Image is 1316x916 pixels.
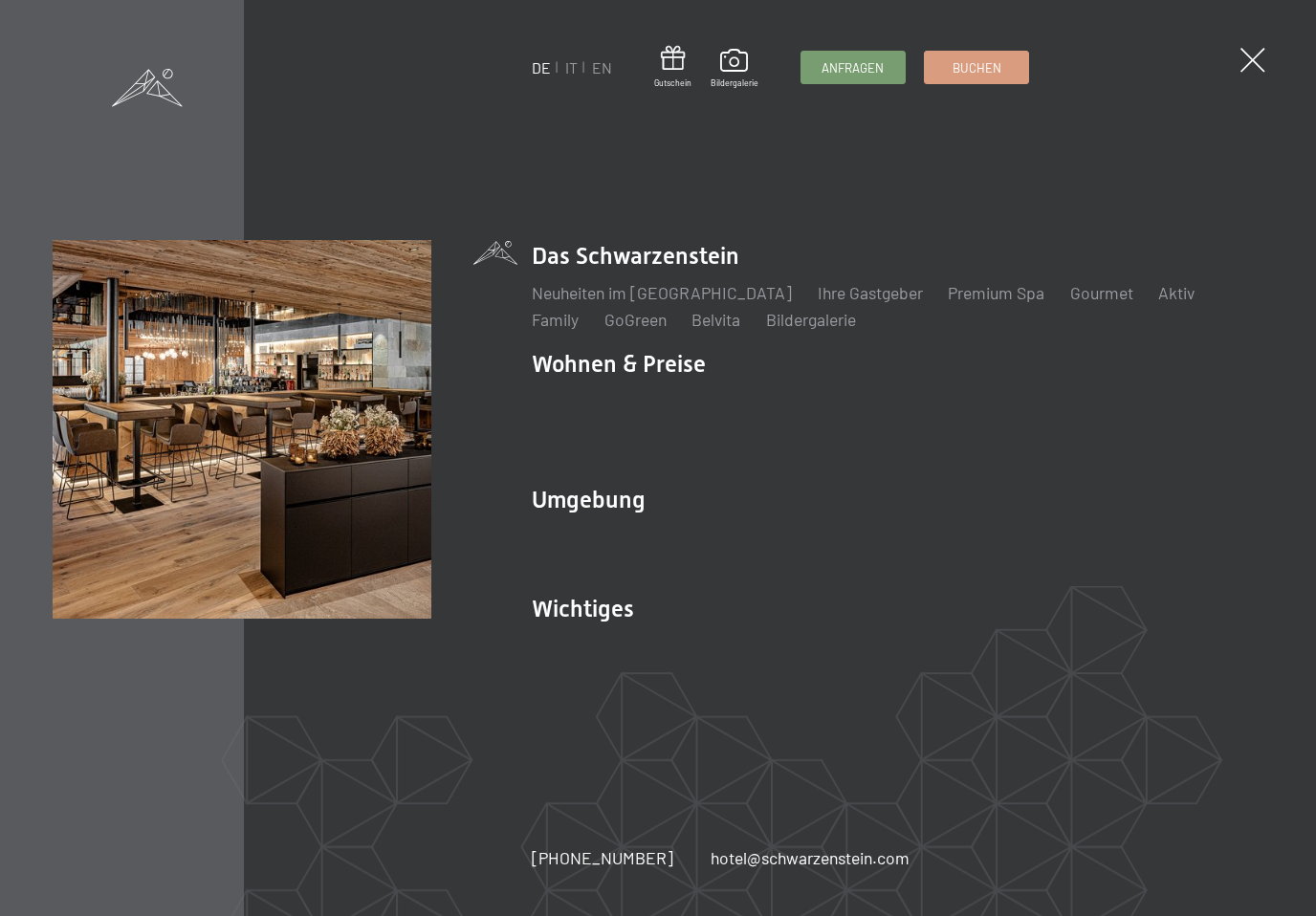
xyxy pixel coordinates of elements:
a: Family [532,309,579,330]
a: Buchen [925,52,1028,83]
a: [PHONE_NUMBER] [532,846,673,870]
a: GoGreen [604,309,667,330]
a: Neuheiten im [GEOGRAPHIC_DATA] [532,282,792,303]
a: EN [592,58,612,76]
a: Premium Spa [948,282,1044,303]
a: Gourmet [1070,282,1133,303]
a: Bildergalerie [766,309,856,330]
a: Bildergalerie [711,49,758,89]
a: Ihre Gastgeber [818,282,923,303]
a: Anfragen [801,52,905,83]
a: DE [532,58,551,76]
a: Aktiv [1158,282,1195,303]
span: Buchen [953,59,1001,76]
a: IT [565,58,578,76]
span: Anfragen [822,59,884,76]
a: Belvita [691,309,740,330]
span: [PHONE_NUMBER] [532,847,673,868]
span: Bildergalerie [711,77,758,89]
span: Gutschein [654,77,691,89]
a: Gutschein [654,46,691,89]
a: hotel@schwarzenstein.com [711,846,910,870]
